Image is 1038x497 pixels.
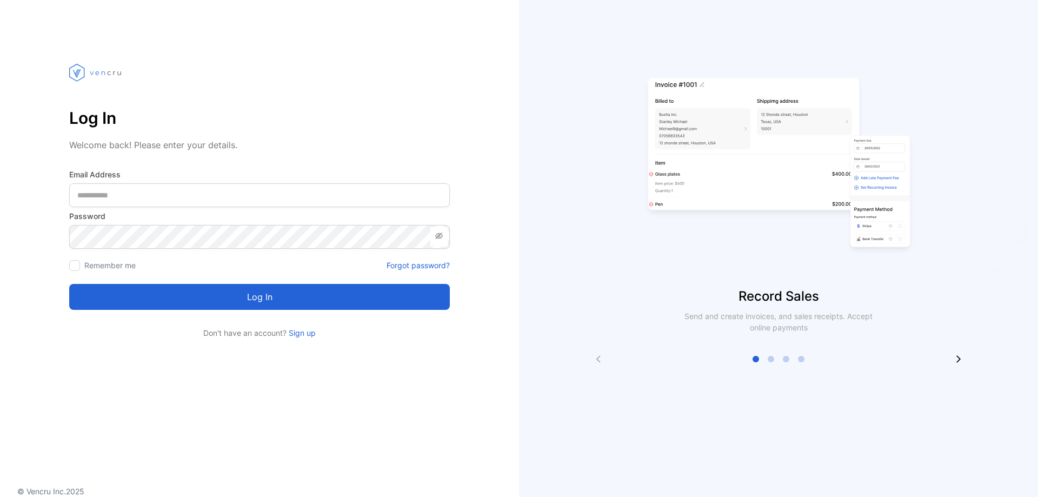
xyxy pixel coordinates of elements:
[287,328,316,337] a: Sign up
[675,310,882,333] p: Send and create invoices, and sales receipts. Accept online payments
[387,260,450,271] a: Forgot password?
[69,138,450,151] p: Welcome back! Please enter your details.
[69,43,123,102] img: vencru logo
[69,169,450,180] label: Email Address
[643,43,914,287] img: slider image
[69,105,450,131] p: Log In
[69,327,450,339] p: Don't have an account?
[69,210,450,222] label: Password
[519,287,1038,306] p: Record Sales
[84,261,136,270] label: Remember me
[69,284,450,310] button: Log in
